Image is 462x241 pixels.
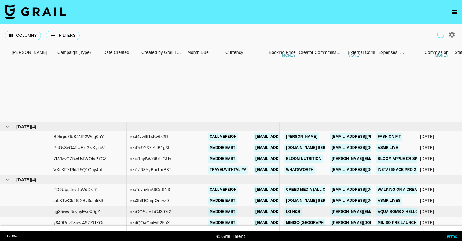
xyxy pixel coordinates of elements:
[53,209,100,215] div: tjg35wwI6uyuyEseX0gZ
[348,47,389,58] div: External Commission
[449,6,461,18] button: open drawer
[53,186,98,193] div: FD9UqsdnytljuVdDxr7I
[376,208,432,216] a: Aqua Bomb X Hello Kitty
[376,186,422,194] a: Walking on a dream
[284,166,315,174] a: Whatsworth
[208,144,237,152] a: maddie.east
[46,31,80,40] button: Show filters
[284,155,323,163] a: Bloom Nutrition
[284,186,348,194] a: Creed Media (All Campaigns)
[222,47,253,58] div: Currency
[53,145,105,151] div: PaOy3vQ4FwExt3NXyzcV
[130,145,170,151] div: recPd9Y37jYdB1g3h
[378,47,405,58] div: Expenses: Remove Commission?
[208,197,237,205] a: maddie.east
[208,133,238,141] a: callmefeigh
[420,198,434,204] div: 8/31/2025
[5,4,66,19] img: Grail Talent
[130,156,171,162] div: recx1cyfWJ66xUGUy
[130,167,171,173] div: rec1J6ZYyBm1arB3T
[254,166,322,174] a: [EMAIL_ADDRESS][DOMAIN_NAME]
[141,47,183,58] div: Created by Grail Team
[376,197,402,205] a: ASMR Lives
[254,197,322,205] a: [EMAIL_ADDRESS][DOMAIN_NAME]
[184,47,222,58] div: Month Due
[437,31,444,38] span: Refreshing campaigns...
[284,219,342,227] a: Miniso-[GEOGRAPHIC_DATA]
[16,177,31,183] span: [DATE]
[208,186,238,194] a: callmefeigh
[284,144,348,152] a: [DOMAIN_NAME] Services, LLC
[254,155,322,163] a: [EMAIL_ADDRESS][DOMAIN_NAME]
[420,145,434,151] div: 7/5/2025
[57,47,91,58] div: Campaign (Type)
[208,208,237,216] a: maddie.east
[299,47,342,58] div: Creator Commmission Override
[420,209,434,215] div: 8/19/2025
[9,47,54,58] div: Booker
[216,233,245,239] div: © Grail Talent
[284,197,348,205] a: [DOMAIN_NAME] Services, LLC
[208,166,248,174] a: travelwithtaliya
[208,155,237,163] a: maddie.east
[100,47,138,58] div: Date Created
[269,47,296,58] div: Booking Price
[254,219,322,227] a: [EMAIL_ADDRESS][DOMAIN_NAME]
[330,144,399,152] a: [EMAIL_ADDRESS][DOMAIN_NAME]
[420,186,434,193] div: 8/7/2025
[31,124,36,130] span: ( 4 )
[254,144,322,152] a: [EMAIL_ADDRESS][DOMAIN_NAME]
[53,198,104,204] div: ieLKTwGk2SlXBv3cm5Mh
[3,122,12,131] button: hide children
[5,31,41,40] button: Select columns
[330,186,399,194] a: [EMAIL_ADDRESS][DOMAIN_NAME]
[284,208,302,216] a: LG H&H
[130,134,168,140] div: rect4vwl61sKv6k2D
[5,234,17,238] div: v 1.7.104
[54,47,100,58] div: Campaign (Type)
[376,166,437,174] a: Insta360 Ace Pro 2 Xplorer
[420,156,434,162] div: 7/16/2025
[16,124,31,130] span: [DATE]
[282,54,296,57] div: money
[376,219,418,227] a: Miniso Pre Launch
[330,133,430,141] a: [EMAIL_ADDRESS][PERSON_NAME][DOMAIN_NAME]
[420,167,434,173] div: 7/10/2025
[53,220,105,226] div: y849RnvT8uwi4SZZUXOq
[103,47,129,58] div: Date Created
[138,47,184,58] div: Created by Grail Team
[53,167,102,173] div: VXcKFXRldJt5Q1Gpy4nl
[254,186,322,194] a: [EMAIL_ADDRESS][DOMAIN_NAME]
[420,220,434,226] div: 8/19/2025
[375,47,406,58] div: Expenses: Remove Commission?
[348,54,361,57] div: money
[299,47,345,58] div: Creator Commmission Override
[254,133,322,141] a: [EMAIL_ADDRESS][DOMAIN_NAME]
[53,156,107,162] div: 7kVkwGZ5wUsIWOtvP7GZ
[53,134,104,140] div: B9hrpc7fbS4NP2Wdg0uY
[130,198,169,204] div: rec3hIRGmpOrfrvz0
[3,175,12,184] button: hide children
[130,220,170,226] div: rectQOaGniHi525oX
[12,47,47,58] div: [PERSON_NAME]
[130,209,171,215] div: recOOSzeshCJ397t2
[435,54,449,57] div: money
[31,177,36,183] span: ( 4 )
[330,208,430,216] a: [PERSON_NAME][EMAIL_ADDRESS][DOMAIN_NAME]
[254,208,322,216] a: [EMAIL_ADDRESS][DOMAIN_NAME]
[376,155,419,163] a: Bloom Apple Crisp
[420,134,434,140] div: 7/6/2025
[445,233,457,239] a: Terms
[376,144,400,152] a: ASMR Live
[376,133,402,141] a: Fashion Fit
[187,47,209,58] div: Month Due
[208,219,237,227] a: maddie.east
[424,47,449,58] div: Commission
[130,186,170,193] div: recTsyhvInA9GsSN3
[330,166,399,174] a: [EMAIL_ADDRESS][DOMAIN_NAME]
[226,47,243,58] div: Currency
[284,133,319,141] a: [PERSON_NAME]
[330,155,430,163] a: [PERSON_NAME][EMAIL_ADDRESS][DOMAIN_NAME]
[330,197,399,205] a: [EMAIL_ADDRESS][DOMAIN_NAME]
